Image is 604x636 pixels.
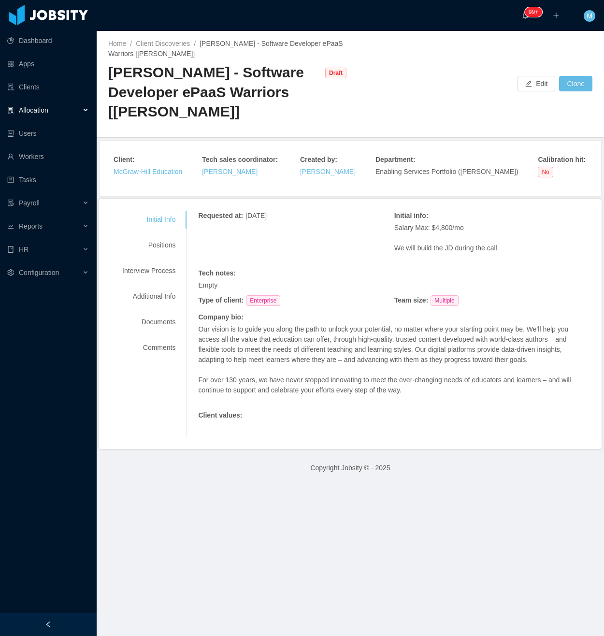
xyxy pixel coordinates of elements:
a: icon: profileTasks [7,170,89,189]
span: M [587,10,592,22]
a: [PERSON_NAME] [300,168,356,175]
p: Our vision is to guide you along the path to unlock your potential, no matter where your starting... [198,324,585,365]
a: icon: robotUsers [7,124,89,143]
a: Client Discoveries [136,40,190,47]
p: For over 130 years, we have never stopped innovating to meet the ever-changing needs of educators... [198,375,585,395]
div: Initial Info [111,211,187,229]
strong: Client : [114,156,135,163]
div: [PERSON_NAME] - Software Developer ePaaS Warriors [[PERSON_NAME]] [108,63,320,122]
div: Comments [111,339,187,357]
span: No [538,167,553,177]
strong: Tech sales coordinator : [202,156,278,163]
span: [DATE] [245,212,267,219]
span: HR [19,246,29,253]
i: icon: file-protect [7,200,14,206]
strong: Calibration hit : [538,156,586,163]
i: icon: book [7,246,14,253]
sup: 2150 [525,7,542,17]
a: [PERSON_NAME] [202,168,258,175]
span: [PERSON_NAME] - Software Developer ePaaS Warriors [[PERSON_NAME]] [108,40,343,58]
div: Positions [111,236,187,254]
span: Payroll [19,199,40,207]
strong: Client values : [198,411,242,419]
button: icon: editEdit [518,76,555,91]
span: Multiple [431,295,458,306]
i: icon: line-chart [7,223,14,230]
strong: Requested at : [198,212,243,219]
strong: Department : [375,156,415,163]
span: Enabling Services Portfolio ([PERSON_NAME]) [375,168,518,175]
p: We will build the JD during the call [394,243,590,253]
i: icon: bell [522,12,529,19]
p: Salary Max: $4,800/mo [394,223,590,233]
div: Documents [111,313,187,331]
button: Clone [559,76,592,91]
a: icon: appstoreApps [7,54,89,73]
strong: Team size : [394,296,429,304]
div: Interview Process [111,262,187,280]
a: icon: pie-chartDashboard [7,31,89,50]
i: icon: plus [553,12,560,19]
a: McGraw-Hill Education [114,168,182,175]
i: icon: solution [7,107,14,114]
strong: Company bio : [198,313,243,321]
a: icon: auditClients [7,77,89,97]
strong: Type of client : [198,296,244,304]
i: icon: setting [7,269,14,276]
footer: Copyright Jobsity © - 2025 [97,451,604,485]
strong: Initial info : [394,212,429,219]
span: Enterprise [246,295,280,306]
span: Configuration [19,269,59,276]
strong: Created by : [300,156,337,163]
span: Allocation [19,106,48,114]
span: / [194,40,196,47]
div: Additional Info [111,288,187,305]
strong: Tech notes : [198,269,236,277]
span: Draft [325,68,346,78]
span: / [130,40,132,47]
span: Empty [198,281,217,289]
a: icon: userWorkers [7,147,89,166]
span: Reports [19,222,43,230]
a: Home [108,40,126,47]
